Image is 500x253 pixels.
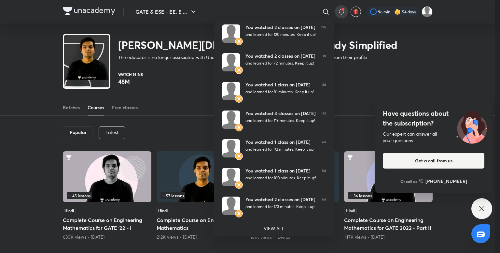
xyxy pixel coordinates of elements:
[245,168,317,174] div: You watched 1 class on [DATE]
[235,210,243,217] img: Avatar
[222,24,240,43] img: Avatar
[245,82,317,88] div: You watched 1 class on [DATE]
[235,152,243,160] img: Avatar
[245,60,317,66] div: and learned for 72 minutes. Keep it up!
[322,197,326,215] span: 6d
[245,32,316,37] div: and learned for 120 minutes. Keep it up!
[245,197,317,202] div: You watched 2 classes on [DATE]
[235,181,243,189] img: Avatar
[322,168,326,186] span: 5d
[214,105,334,134] a: AvatarAvatarYou watched 3 classes on [DATE]and learned for 119 minutes. Keep it up!3d
[245,175,317,181] div: and learned for 100 minutes. Keep it up!
[214,48,334,77] a: AvatarAvatarYou watched 2 classes on [DATE]and learned for 72 minutes. Keep it up!1d
[245,53,317,59] div: You watched 2 classes on [DATE]
[245,24,316,30] div: You watched 2 classes on [DATE]
[245,118,317,124] div: and learned for 119 minutes. Keep it up!
[235,95,243,103] img: Avatar
[322,82,326,100] span: 2d
[322,139,326,157] span: 4d
[214,134,334,163] a: AvatarAvatarYou watched 1 class on [DATE]and learned for 92 minutes. Keep it up!4d
[245,139,317,145] div: You watched 1 class on [DATE]
[235,66,243,74] img: Avatar
[222,82,240,100] img: Avatar
[214,191,334,220] a: AvatarAvatarYou watched 2 classes on [DATE]and learned for 173 minutes. Keep it up!6d
[222,197,240,215] img: Avatar
[214,77,334,105] a: AvatarAvatarYou watched 1 class on [DATE]and learned for 81 minutes. Keep it up!2d
[245,89,317,95] div: and learned for 81 minutes. Keep it up!
[245,204,317,210] div: and learned for 173 minutes. Keep it up!
[245,111,317,116] div: You watched 3 classes on [DATE]
[222,111,240,129] img: Avatar
[323,53,326,71] span: 1d
[321,24,326,43] span: 13h
[214,163,334,191] a: AvatarAvatarYou watched 1 class on [DATE]and learned for 100 minutes. Keep it up!5d
[264,225,285,232] p: VIEW ALL
[245,146,317,152] div: and learned for 92 minutes. Keep it up!
[214,19,334,48] a: AvatarAvatarYou watched 2 classes on [DATE]and learned for 120 minutes. Keep it up!13h
[222,139,240,157] img: Avatar
[235,124,243,131] img: Avatar
[222,53,240,71] img: Avatar
[235,37,243,45] img: Avatar
[222,168,240,186] img: Avatar
[322,111,326,129] span: 3d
